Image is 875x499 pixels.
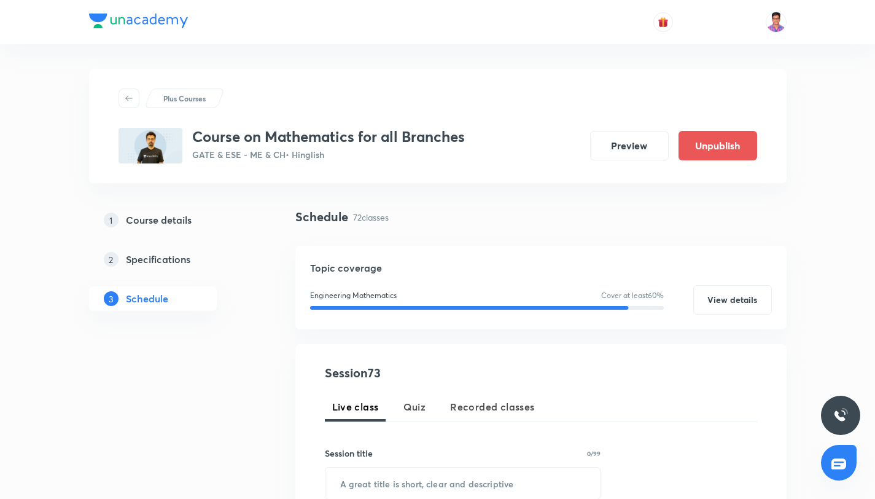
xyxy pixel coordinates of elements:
[766,12,787,33] img: Tejas Sharma
[89,208,256,232] a: 1Course details
[450,399,534,414] span: Recorded classes
[192,128,465,146] h3: Course on Mathematics for all Branches
[587,450,601,457] p: 0/99
[126,291,168,306] h5: Schedule
[104,291,119,306] p: 3
[192,148,465,161] p: GATE & ESE - ME & CH • Hinglish
[126,213,192,227] h5: Course details
[89,14,188,31] a: Company Logo
[163,93,206,104] p: Plus Courses
[325,447,373,460] h6: Session title
[653,12,673,32] button: avatar
[310,290,397,301] p: Engineering Mathematics
[353,211,389,224] p: 72 classes
[89,247,256,272] a: 2Specifications
[104,213,119,227] p: 1
[658,17,669,28] img: avatar
[601,290,664,301] p: Cover at least 60 %
[693,285,772,315] button: View details
[89,14,188,28] img: Company Logo
[325,364,549,382] h4: Session 73
[126,252,190,267] h5: Specifications
[332,399,379,414] span: Live class
[104,252,119,267] p: 2
[679,131,757,160] button: Unpublish
[590,131,669,160] button: Preview
[833,408,848,423] img: ttu
[403,399,426,414] span: Quiz
[325,468,601,499] input: A great title is short, clear and descriptive
[295,208,348,226] h4: Schedule
[119,128,182,163] img: E2F57745-762C-4947-B4DA-A483912F9E9C_plus.png
[310,261,772,275] h5: Topic coverage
